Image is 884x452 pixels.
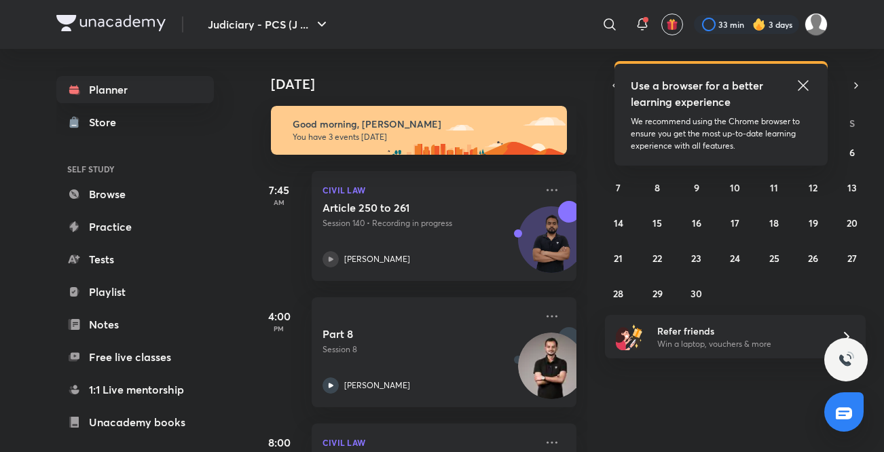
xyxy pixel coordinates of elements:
button: September 17, 2025 [724,212,746,233]
h6: Good morning, [PERSON_NAME] [293,118,555,130]
abbr: September 19, 2025 [809,216,818,229]
p: Session 8 [323,343,536,356]
abbr: September 15, 2025 [652,216,662,229]
abbr: September 30, 2025 [690,287,702,300]
abbr: September 22, 2025 [652,252,662,265]
button: September 22, 2025 [646,247,668,269]
div: Store [89,114,124,130]
img: Company Logo [56,15,166,31]
button: September 9, 2025 [686,176,707,198]
a: Free live classes [56,343,214,371]
a: Browse [56,181,214,208]
button: September 21, 2025 [608,247,629,269]
h6: Refer friends [657,324,824,338]
img: morning [271,106,567,155]
button: September 28, 2025 [608,282,629,304]
abbr: September 8, 2025 [655,181,660,194]
img: Avatar [519,214,584,279]
a: Practice [56,213,214,240]
img: avatar [666,18,678,31]
h5: Use a browser for a better learning experience [631,77,766,110]
abbr: September 24, 2025 [730,252,740,265]
button: September 29, 2025 [646,282,668,304]
button: September 16, 2025 [686,212,707,233]
img: ttu [838,352,854,368]
abbr: September 21, 2025 [614,252,623,265]
button: September 30, 2025 [686,282,707,304]
p: We recommend using the Chrome browser to ensure you get the most up-to-date learning experience w... [631,115,811,152]
abbr: September 23, 2025 [691,252,701,265]
button: September 15, 2025 [646,212,668,233]
abbr: September 13, 2025 [847,181,857,194]
p: You have 3 events [DATE] [293,132,555,143]
button: Judiciary - PCS (J ... [200,11,338,38]
abbr: September 16, 2025 [692,216,701,229]
button: September 14, 2025 [608,212,629,233]
h5: 7:45 [252,182,306,198]
p: [PERSON_NAME] [344,379,410,392]
button: September 13, 2025 [841,176,863,198]
abbr: September 9, 2025 [694,181,699,194]
a: Unacademy books [56,409,214,436]
abbr: September 27, 2025 [847,252,857,265]
button: September 23, 2025 [686,247,707,269]
abbr: September 14, 2025 [614,216,623,229]
a: Notes [56,311,214,338]
a: Store [56,109,214,136]
abbr: September 18, 2025 [769,216,779,229]
abbr: September 20, 2025 [847,216,858,229]
h4: [DATE] [271,76,590,92]
p: Win a laptop, vouchers & more [657,338,824,350]
img: Shivangee Singh [805,13,828,36]
h5: 8:00 [252,434,306,451]
a: Planner [56,76,214,103]
abbr: September 25, 2025 [769,252,779,265]
button: September 26, 2025 [803,247,824,269]
a: Playlist [56,278,214,305]
abbr: September 28, 2025 [613,287,623,300]
p: AM [252,198,306,206]
button: September 12, 2025 [803,176,824,198]
h5: Article 250 to 261 [323,201,492,214]
button: September 6, 2025 [841,141,863,163]
h6: SELF STUDY [56,157,214,181]
img: streak [752,18,766,31]
abbr: September 26, 2025 [808,252,818,265]
abbr: September 7, 2025 [616,181,621,194]
a: Tests [56,246,214,273]
abbr: September 10, 2025 [730,181,740,194]
button: September 18, 2025 [763,212,785,233]
p: Civil Law [323,434,536,451]
abbr: September 29, 2025 [652,287,663,300]
abbr: September 11, 2025 [770,181,778,194]
abbr: September 17, 2025 [731,216,739,229]
button: September 19, 2025 [803,212,824,233]
button: September 20, 2025 [841,212,863,233]
p: [PERSON_NAME] [344,253,410,265]
abbr: Saturday [849,117,855,130]
button: September 24, 2025 [724,247,746,269]
button: September 27, 2025 [841,247,863,269]
p: PM [252,324,306,333]
abbr: September 12, 2025 [809,181,817,194]
a: 1:1 Live mentorship [56,376,214,403]
button: September 10, 2025 [724,176,746,198]
h5: 4:00 [252,308,306,324]
p: Session 140 • Recording in progress [323,217,536,229]
h5: Part 8 [323,327,492,341]
button: avatar [661,14,683,35]
button: September 11, 2025 [763,176,785,198]
button: September 7, 2025 [608,176,629,198]
button: September 25, 2025 [763,247,785,269]
p: Civil Law [323,182,536,198]
a: Company Logo [56,15,166,35]
img: referral [616,323,643,350]
abbr: September 6, 2025 [849,146,855,159]
button: September 8, 2025 [646,176,668,198]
